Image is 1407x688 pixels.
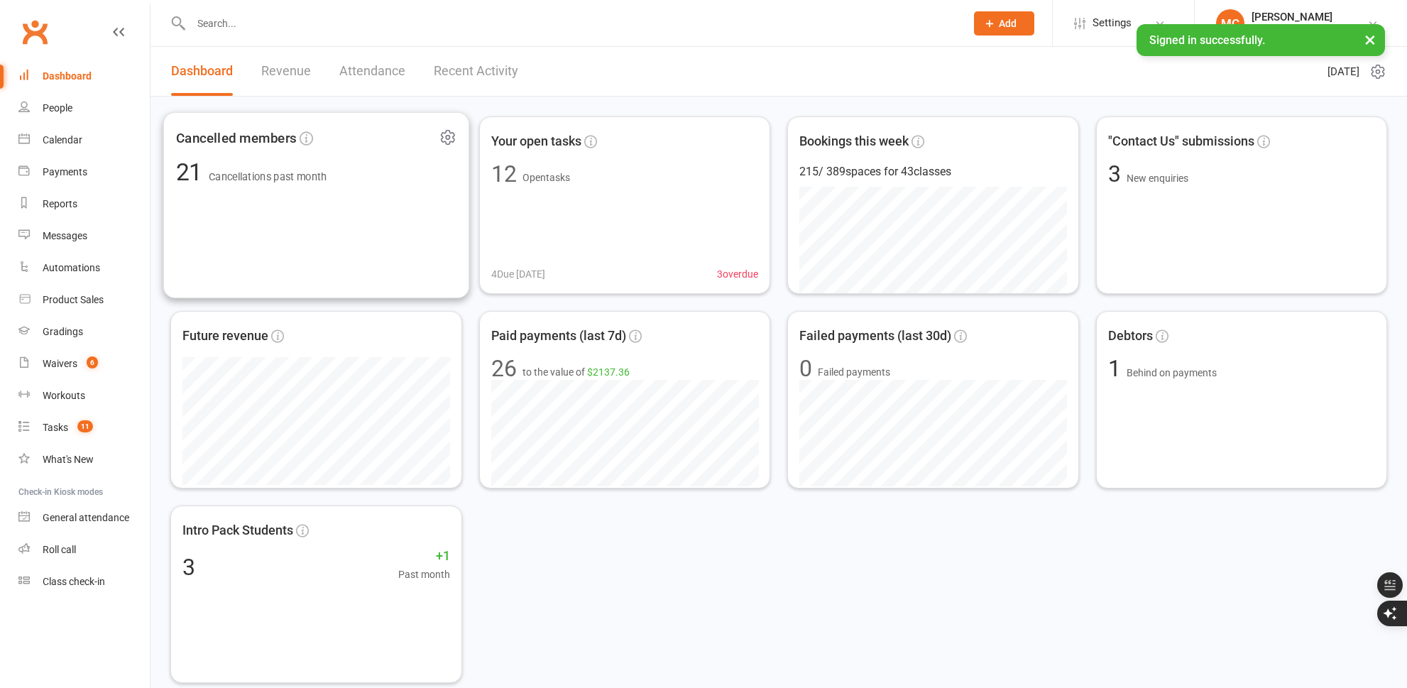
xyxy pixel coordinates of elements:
[491,326,626,346] span: Paid payments (last 7d)
[43,326,83,337] div: Gradings
[522,172,570,183] span: Open tasks
[999,18,1017,29] span: Add
[18,124,150,156] a: Calendar
[18,316,150,348] a: Gradings
[339,47,405,96] a: Attendance
[587,366,630,378] span: $2137.36
[182,326,268,346] span: Future revenue
[491,266,545,282] span: 4 Due [DATE]
[18,380,150,412] a: Workouts
[18,60,150,92] a: Dashboard
[1327,63,1359,80] span: [DATE]
[1149,33,1265,47] span: Signed in successfully.
[182,520,293,541] span: Intro Pack Students
[799,163,1067,181] div: 215 / 389 spaces for 43 classes
[491,131,581,152] span: Your open tasks
[1127,173,1188,184] span: New enquiries
[18,348,150,380] a: Waivers 6
[18,412,150,444] a: Tasks 11
[522,364,630,380] span: to the value of
[182,556,195,579] div: 3
[261,47,311,96] a: Revenue
[43,294,104,305] div: Product Sales
[491,163,517,185] div: 12
[171,47,233,96] a: Dashboard
[1093,7,1132,39] span: Settings
[491,357,517,380] div: 26
[18,188,150,220] a: Reports
[717,266,758,282] span: 3 overdue
[1357,24,1383,55] button: ×
[43,102,72,114] div: People
[43,134,82,146] div: Calendar
[18,284,150,316] a: Product Sales
[43,198,77,209] div: Reports
[1108,131,1254,152] span: "Contact Us" submissions
[176,127,297,148] span: Cancelled members
[17,14,53,50] a: Clubworx
[187,13,956,33] input: Search...
[398,546,450,567] span: +1
[43,512,129,523] div: General attendance
[1216,9,1244,38] div: MC
[43,576,105,587] div: Class check-in
[799,326,951,346] span: Failed payments (last 30d)
[398,567,450,582] span: Past month
[1108,326,1153,346] span: Debtors
[1127,367,1217,378] span: Behind on payments
[209,171,327,183] span: Cancellations past month
[87,356,98,368] span: 6
[43,454,94,465] div: What's New
[176,158,209,187] span: 21
[974,11,1034,36] button: Add
[18,156,150,188] a: Payments
[18,444,150,476] a: What's New
[43,358,77,369] div: Waivers
[434,47,518,96] a: Recent Activity
[18,220,150,252] a: Messages
[799,131,909,152] span: Bookings this week
[18,566,150,598] a: Class kiosk mode
[1252,23,1359,36] div: The Movement Park LLC
[43,262,100,273] div: Automations
[43,544,76,555] div: Roll call
[18,252,150,284] a: Automations
[43,390,85,401] div: Workouts
[1252,11,1359,23] div: [PERSON_NAME]
[818,364,890,380] span: Failed payments
[18,534,150,566] a: Roll call
[799,357,812,380] div: 0
[1108,355,1127,382] span: 1
[43,422,68,433] div: Tasks
[43,70,92,82] div: Dashboard
[1108,160,1127,187] span: 3
[43,166,87,178] div: Payments
[77,420,93,432] span: 11
[18,502,150,534] a: General attendance kiosk mode
[43,230,87,241] div: Messages
[18,92,150,124] a: People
